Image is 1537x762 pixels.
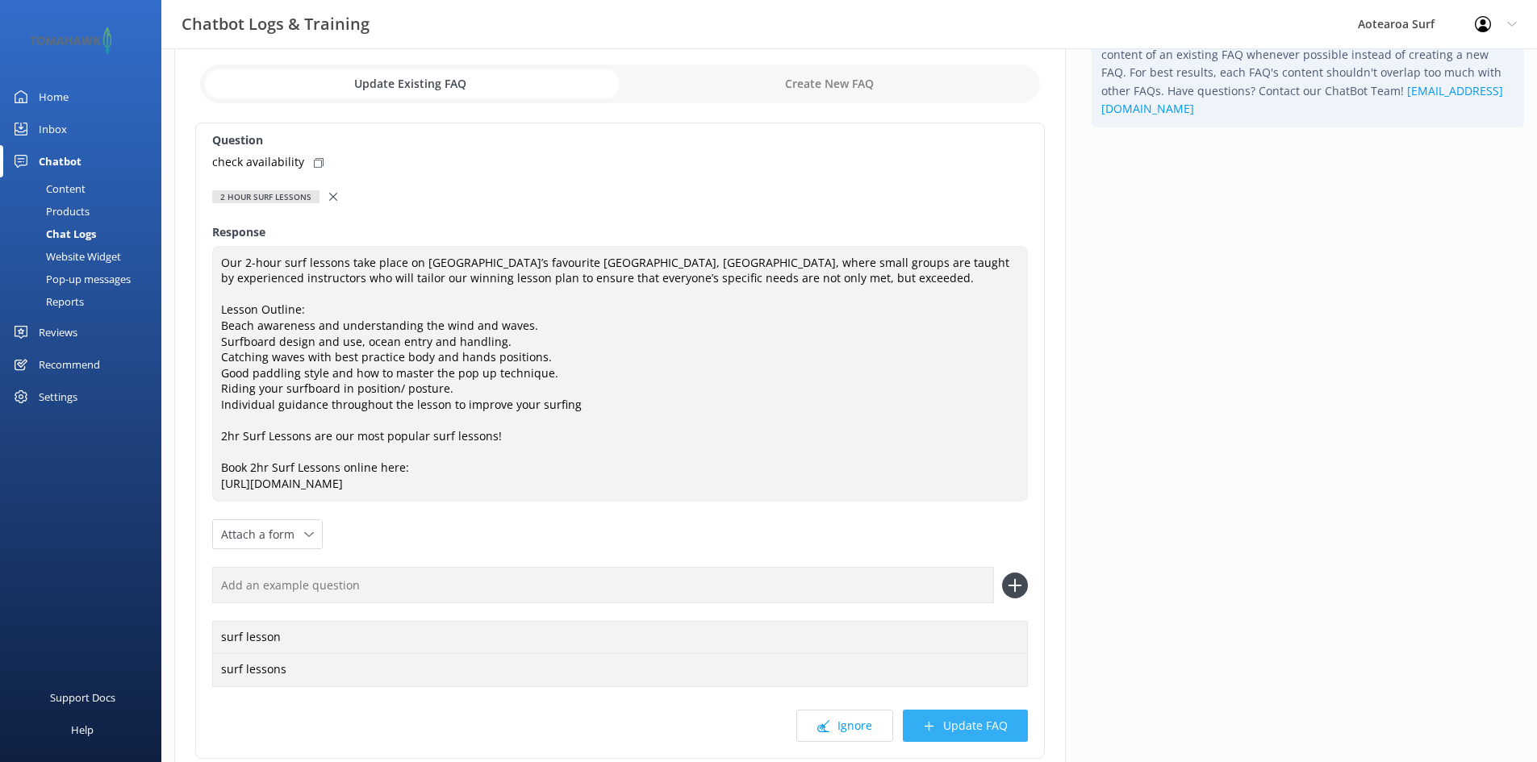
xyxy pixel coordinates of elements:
div: Support Docs [50,681,115,714]
label: Response [212,223,1028,241]
input: Add an example question [212,567,994,603]
button: Ignore [796,710,893,742]
div: Inbox [39,113,67,145]
p: Your ChatBot works best with fewer FAQs. We recommend updating the content of an existing FAQ whe... [1101,27,1514,118]
button: Update FAQ [903,710,1028,742]
div: Reviews [39,316,77,348]
span: Attach a form [221,526,304,543]
div: Products [10,200,90,223]
div: 2 Hour Surf Lessons [212,190,320,203]
p: check availability [212,153,304,171]
div: surf lessons [212,653,1028,687]
div: Help [71,714,94,746]
div: Reports [10,290,84,313]
a: Reports [10,290,161,313]
div: Website Widget [10,245,121,268]
label: Question [212,131,1028,149]
a: Chat Logs [10,223,161,245]
div: Recommend [39,348,100,381]
a: Content [10,177,161,200]
div: Settings [39,381,77,413]
a: Products [10,200,161,223]
textarea: Our 2-hour surf lessons take place on [GEOGRAPHIC_DATA]’s favourite [GEOGRAPHIC_DATA], [GEOGRAPHI... [212,246,1028,502]
h3: Chatbot Logs & Training [182,11,370,37]
a: Website Widget [10,245,161,268]
div: Pop-up messages [10,268,131,290]
a: [EMAIL_ADDRESS][DOMAIN_NAME] [1101,83,1503,116]
div: Content [10,177,86,200]
div: surf lesson [212,621,1028,655]
img: 2-1647550015.png [24,27,117,54]
a: Pop-up messages [10,268,161,290]
div: Home [39,81,69,113]
div: Chatbot [39,145,81,177]
div: Chat Logs [10,223,96,245]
